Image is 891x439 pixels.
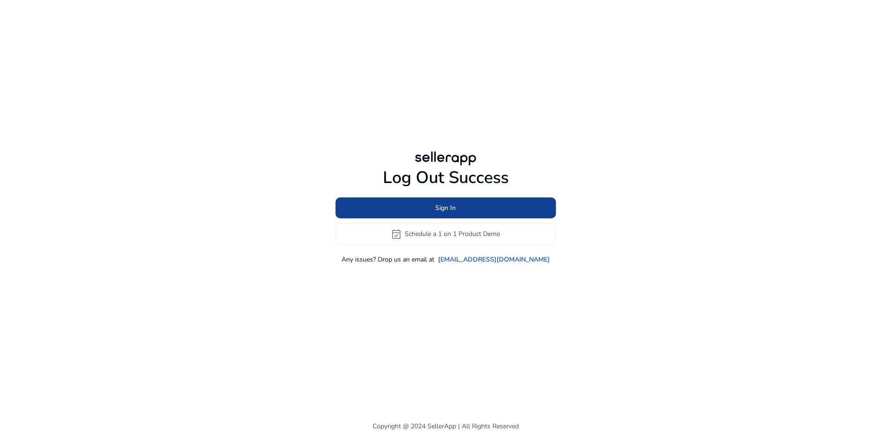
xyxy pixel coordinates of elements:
span: event_available [391,229,402,240]
h1: Log Out Success [336,168,556,188]
a: [EMAIL_ADDRESS][DOMAIN_NAME] [438,255,550,264]
span: Sign In [435,203,456,213]
button: event_availableSchedule a 1 on 1 Product Demo [336,223,556,245]
button: Sign In [336,197,556,218]
p: Any issues? Drop us an email at [342,255,434,264]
